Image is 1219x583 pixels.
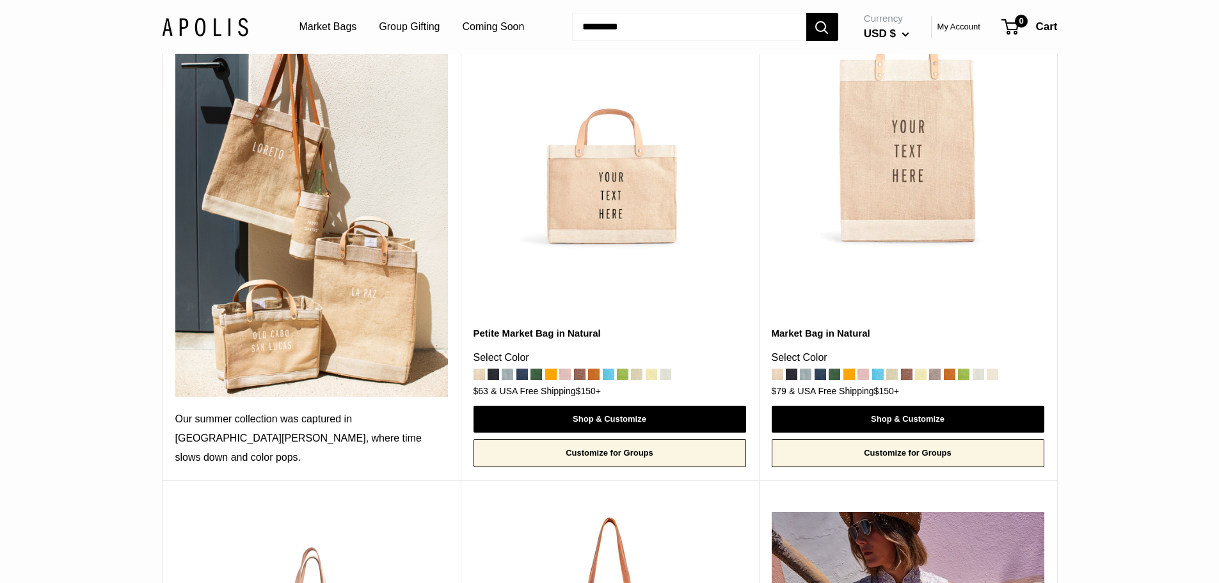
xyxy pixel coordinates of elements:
span: & USA Free Shipping + [491,387,601,395]
a: Shop & Customize [772,406,1044,433]
a: Shop & Customize [474,406,746,433]
div: Select Color [772,348,1044,367]
span: Cart [1035,20,1057,33]
span: Currency [864,10,909,28]
span: $150 [576,386,596,396]
span: USD $ [864,28,896,40]
a: Market Bag in Natural [772,326,1044,340]
a: Petite Market Bag in Natural [474,326,746,340]
a: 0 Cart [1003,17,1058,37]
span: $63 [474,386,488,396]
div: Select Color [474,348,746,367]
a: My Account [937,19,980,35]
span: & USA Free Shipping + [789,387,899,395]
button: USD $ [864,24,909,44]
span: $150 [874,386,894,396]
a: Customize for Groups [772,439,1044,467]
a: Market Bags [299,17,357,36]
a: Group Gifting [379,17,440,36]
a: Customize for Groups [474,439,746,467]
span: $79 [772,386,786,396]
span: 0 [1015,14,1028,27]
img: Apolis [162,17,248,36]
input: Search... [572,13,806,41]
button: Search [806,13,838,41]
a: Coming Soon [462,17,524,36]
div: Our summer collection was captured in [GEOGRAPHIC_DATA][PERSON_NAME], where time slows down and c... [175,410,448,467]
